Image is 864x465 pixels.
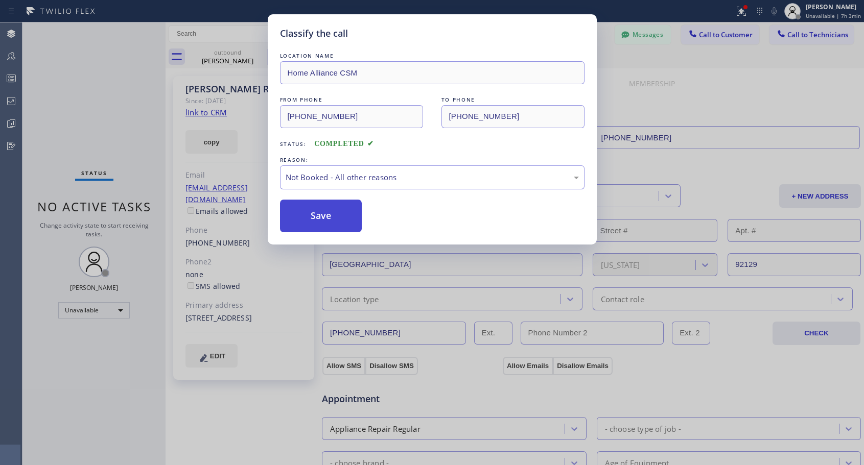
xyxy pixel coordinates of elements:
div: REASON: [280,155,585,165]
div: Not Booked - All other reasons [286,172,579,183]
div: TO PHONE [441,94,585,105]
span: Status: [280,140,307,148]
input: From phone [280,105,423,128]
button: Save [280,200,362,232]
h5: Classify the call [280,27,348,40]
div: LOCATION NAME [280,51,585,61]
input: To phone [441,105,585,128]
span: COMPLETED [314,140,373,148]
div: FROM PHONE [280,94,423,105]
